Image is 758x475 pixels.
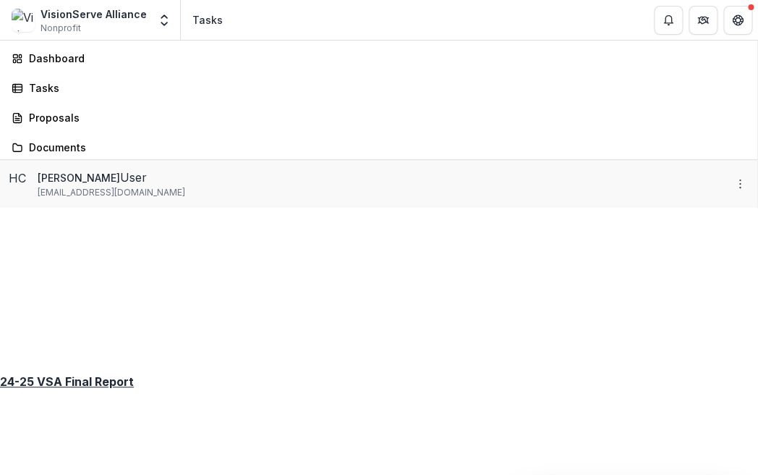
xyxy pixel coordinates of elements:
div: Tasks [29,80,740,96]
a: Proposals [6,106,751,130]
button: Open entity switcher [154,6,174,35]
a: Dashboard [6,46,751,70]
a: Tasks [6,76,751,100]
div: Tasks [192,12,223,28]
div: Proposals [29,110,740,125]
span: Nonprofit [41,22,81,35]
button: More [731,175,749,193]
button: Notifications [654,6,683,35]
nav: breadcrumb [187,9,229,30]
p: [EMAIL_ADDRESS][DOMAIN_NAME] [38,186,185,199]
div: Documents [29,140,740,155]
div: Dashboard [29,51,740,66]
p: [PERSON_NAME] [38,170,120,185]
a: Documents [6,135,751,159]
p: User [120,169,147,186]
button: Partners [689,6,717,35]
button: Get Help [723,6,752,35]
div: Helen Chapman [9,172,32,184]
img: VisionServe Alliance [12,9,35,32]
div: VisionServe Alliance [41,7,147,22]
